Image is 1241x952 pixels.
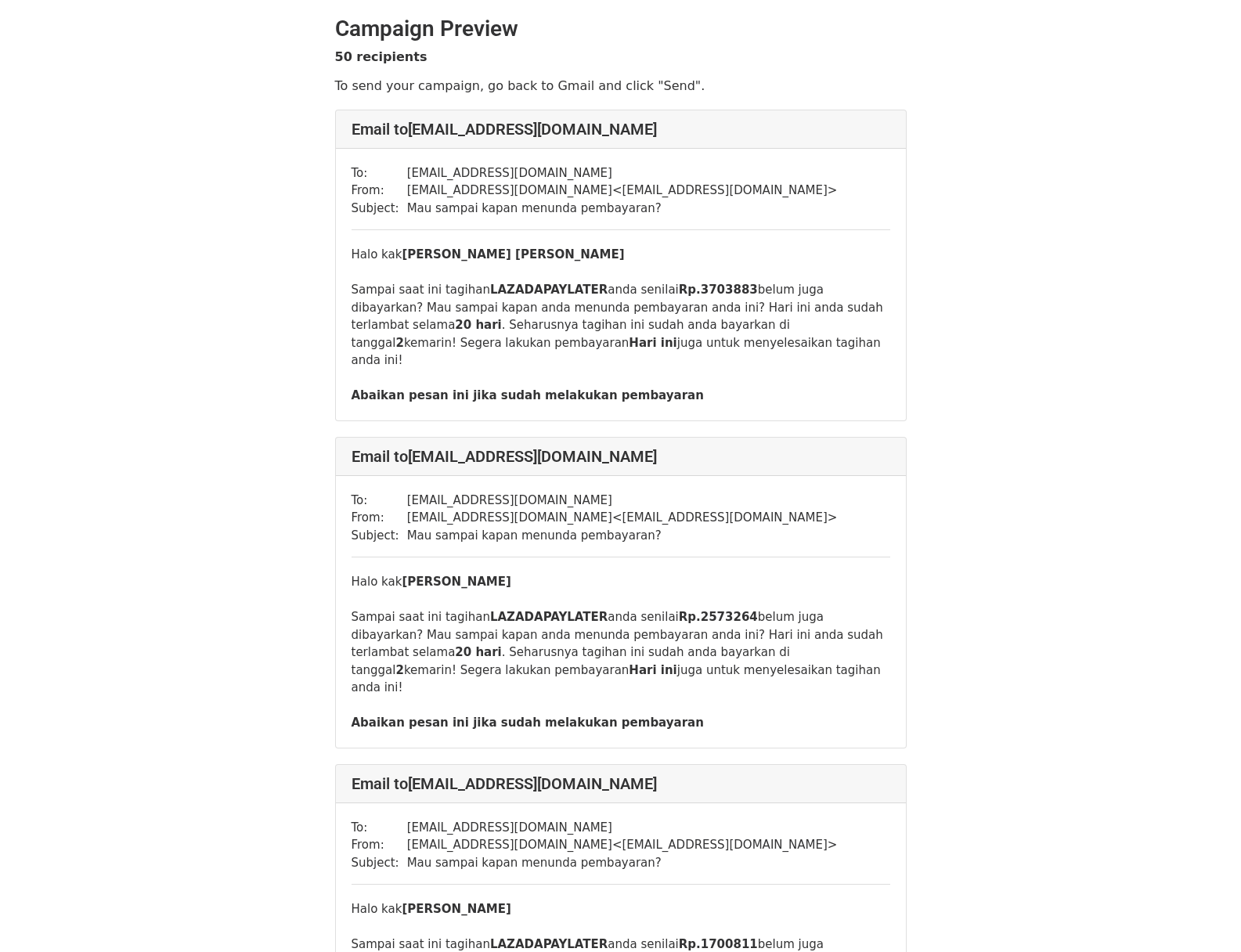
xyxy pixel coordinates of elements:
td: Subject: [352,527,407,545]
div: Halo kak [352,246,890,405]
td: [EMAIL_ADDRESS][DOMAIN_NAME] [407,819,838,837]
td: To: [352,819,407,837]
h4: Email to [EMAIL_ADDRESS][DOMAIN_NAME] [352,774,890,793]
span: PAYLATER [543,610,608,624]
td: Mau sampai kapan menunda pembayaran? [407,200,838,218]
b: Hari ini [629,336,676,350]
div: Sampai saat ini tagihan anda senilai belum juga dibayarkan? Mau sampai kapan anda menunda pembaya... [352,608,890,732]
td: Mau sampai kapan menunda pembayaran? [407,854,838,872]
span: PAYLATER [543,937,608,951]
b: 2 [395,663,403,677]
td: Mau sampai kapan menunda pembayaran? [407,527,838,545]
b: Hari ini [629,663,676,677]
b: Abaikan pesan ini jika sudah melakukan pembayaran [352,716,704,730]
td: To: [352,164,407,182]
td: [EMAIL_ADDRESS][DOMAIN_NAME] [407,164,838,182]
td: [EMAIL_ADDRESS][DOMAIN_NAME] < [EMAIL_ADDRESS][DOMAIN_NAME] > [407,509,838,527]
b: 20 hari [455,645,501,659]
div: Halo kak [352,573,890,732]
b: Rp.1700811 [679,937,758,951]
div: Sampai saat ini tagihan anda senilai belum juga dibayarkan? Mau sampai kapan anda menunda pembaya... [352,281,890,405]
h4: Email to [EMAIL_ADDRESS][DOMAIN_NAME] [352,447,890,466]
strong: 50 recipients [335,49,427,64]
td: Subject: [352,854,407,872]
td: [EMAIL_ADDRESS][DOMAIN_NAME] < [EMAIL_ADDRESS][DOMAIN_NAME] > [407,836,838,854]
h2: Campaign Preview [335,16,907,42]
b: LAZADA [490,937,608,951]
h4: Email to [EMAIL_ADDRESS][DOMAIN_NAME] [352,120,890,139]
b: Abaikan pesan ini jika sudah melakukan pembayaran [352,388,704,402]
td: Subject: [352,200,407,218]
b: [PERSON_NAME] [PERSON_NAME] [402,247,624,261]
span: PAYLATER [543,283,608,297]
td: From: [352,836,407,854]
b: [PERSON_NAME] [402,575,510,589]
td: [EMAIL_ADDRESS][DOMAIN_NAME] [407,492,838,510]
b: [PERSON_NAME] [402,902,510,916]
td: From: [352,509,407,527]
b: 2 [395,336,403,350]
td: [EMAIL_ADDRESS][DOMAIN_NAME] < [EMAIL_ADDRESS][DOMAIN_NAME] > [407,182,838,200]
b: LAZADA [490,610,608,624]
p: To send your campaign, go back to Gmail and click "Send". [335,78,907,94]
b: LAZADA [490,283,608,297]
td: From: [352,182,407,200]
b: Rp.3703883 [679,283,758,297]
td: To: [352,492,407,510]
b: Rp.2573264 [679,610,758,624]
b: 20 hari [455,318,501,332]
